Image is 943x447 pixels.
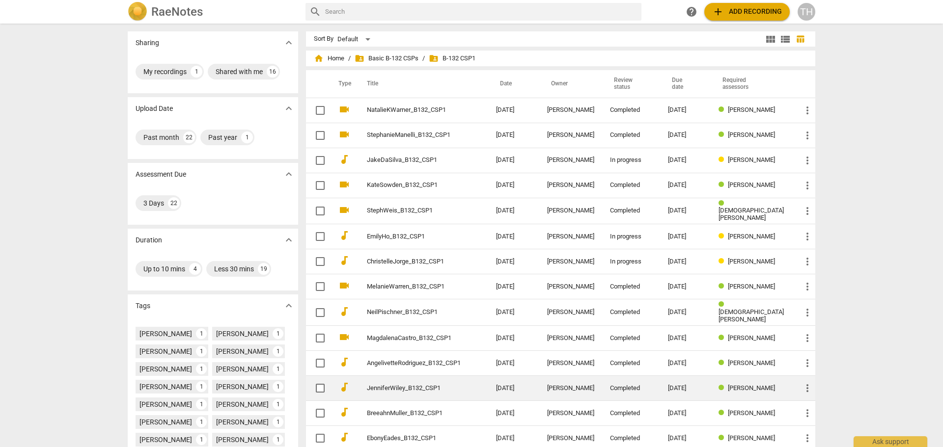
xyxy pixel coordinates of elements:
div: Completed [610,309,652,316]
div: 1 [196,399,207,410]
span: more_vert [802,205,813,217]
div: [PERSON_NAME] [547,410,594,417]
div: [DATE] [668,131,703,139]
span: [PERSON_NAME] [728,181,775,188]
div: Ask support [854,436,927,447]
span: Review status: completed [719,434,728,442]
div: [PERSON_NAME] [216,399,269,409]
a: MelanieWarren_B132_CSP1 [367,283,461,290]
span: [PERSON_NAME] [728,359,775,367]
span: audiotrack [338,406,350,418]
span: Review status: in progress [719,233,728,240]
span: Review status: in progress [719,156,728,163]
span: more_vert [802,180,813,191]
input: Search [325,4,638,20]
div: Completed [610,182,652,189]
div: 1 [196,434,207,445]
span: [PERSON_NAME] [728,106,775,113]
div: 1 [191,66,202,78]
th: Required assessors [711,70,794,98]
div: Default [337,31,374,47]
div: [PERSON_NAME] [139,435,192,445]
div: Completed [610,435,652,442]
span: view_module [765,33,777,45]
span: search [309,6,321,18]
div: Completed [610,283,652,290]
td: [DATE] [488,173,539,198]
span: expand_more [283,103,295,114]
span: more_vert [802,281,813,292]
div: [DATE] [668,309,703,316]
div: [DATE] [668,283,703,290]
div: 1 [196,346,207,357]
div: Completed [610,360,652,367]
div: 1 [273,434,283,445]
a: AngelivetteRodriguez_B132_CSP1 [367,360,461,367]
div: Completed [610,335,652,342]
span: more_vert [802,407,813,419]
div: 22 [168,197,180,209]
div: [PERSON_NAME] [547,207,594,214]
span: expand_more [283,234,295,246]
td: [DATE] [488,249,539,274]
span: Review status: completed [719,334,728,342]
th: Due date [660,70,711,98]
div: In progress [610,258,652,265]
div: [PERSON_NAME] [216,417,269,427]
div: [PERSON_NAME] [547,258,594,265]
div: [PERSON_NAME] [547,360,594,367]
span: [DEMOGRAPHIC_DATA][PERSON_NAME] [719,207,784,221]
div: 1 [273,381,283,392]
a: LogoRaeNotes [128,2,298,22]
h2: RaeNotes [151,5,203,19]
span: expand_more [283,300,295,312]
span: Review status: completed [719,384,728,392]
span: folder_shared [429,53,439,63]
span: B-132 CSP1 [429,53,475,63]
a: StephanieManelli_B132_CSP1 [367,131,461,139]
td: [DATE] [488,376,539,401]
th: Owner [539,70,602,98]
div: [PERSON_NAME] [216,364,269,374]
div: [PERSON_NAME] [139,346,192,356]
td: [DATE] [488,299,539,326]
th: Type [331,70,355,98]
div: [DATE] [668,157,703,164]
span: [PERSON_NAME] [728,409,775,417]
p: Sharing [136,38,159,48]
div: [PERSON_NAME] [547,309,594,316]
div: [PERSON_NAME] [139,329,192,339]
div: 1 [241,131,253,143]
a: JakeDaSilva_B132_CSP1 [367,157,461,164]
div: [PERSON_NAME] [216,435,269,445]
div: [PERSON_NAME] [547,106,594,114]
div: [PERSON_NAME] [139,417,192,427]
div: [PERSON_NAME] [139,382,192,392]
th: Title [355,70,488,98]
div: Completed [610,410,652,417]
div: [DATE] [668,233,703,240]
div: [PERSON_NAME] [216,346,269,356]
div: [DATE] [668,410,703,417]
a: EmilyHo_B132_CSP1 [367,233,461,240]
a: MagdalenaCastro_B132_CSP1 [367,335,461,342]
span: / [348,55,351,62]
span: Review status: completed [719,409,728,417]
span: Review status: completed [719,283,728,290]
p: Assessment Due [136,169,186,180]
div: [DATE] [668,335,703,342]
td: [DATE] [488,326,539,351]
div: [PERSON_NAME] [547,283,594,290]
div: 1 [273,399,283,410]
span: add [712,6,724,18]
div: [DATE] [668,435,703,442]
td: [DATE] [488,98,539,123]
span: audiotrack [338,230,350,241]
td: [DATE] [488,123,539,148]
td: [DATE] [488,274,539,299]
span: Review status: completed [719,106,728,113]
div: Past month [143,132,179,142]
div: In progress [610,157,652,164]
p: Tags [136,301,150,311]
button: Table view [793,32,807,47]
